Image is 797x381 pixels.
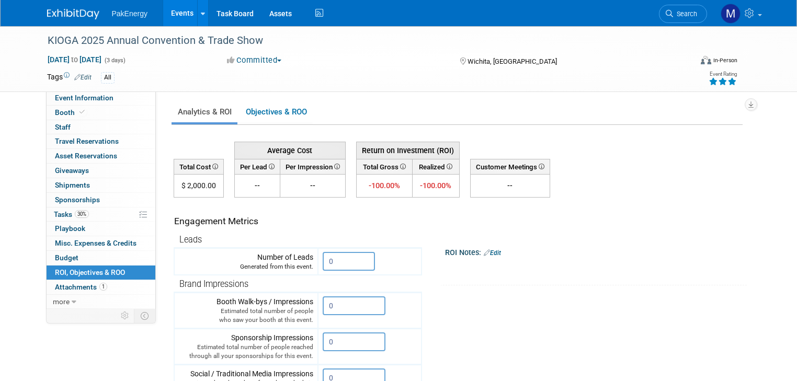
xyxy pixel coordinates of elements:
div: Sponsorship Impressions [179,332,313,361]
div: Event Format [635,54,737,70]
td: $ 2,000.00 [174,175,223,198]
div: In-Person [713,56,737,64]
span: Brand Impressions [179,279,248,289]
img: ExhibitDay [47,9,99,19]
a: Giveaways [47,164,155,178]
div: Estimated total number of people who saw your booth at this event. [179,307,313,325]
td: Toggle Event Tabs [134,309,155,322]
span: PakEnergy [112,9,147,18]
th: Total Cost [174,159,223,174]
a: Edit [484,249,501,257]
span: Staff [55,123,71,131]
span: 1 [99,283,107,291]
a: Sponsorships [47,193,155,207]
span: -100.00% [420,181,451,190]
span: ROI, Objectives & ROO [55,268,125,276]
a: Tasks30% [47,207,155,222]
a: Booth [47,106,155,120]
span: Attachments [55,283,107,291]
th: Customer Meetings [470,159,550,174]
div: Engagement Metrics [174,215,417,228]
a: Objectives & ROO [240,102,313,122]
span: Event Information [55,94,113,102]
th: Return on Investment (ROI) [356,142,459,159]
th: Total Gross [356,159,413,174]
a: Event Information [47,91,155,105]
img: Mary Walker [721,4,741,24]
span: -- [255,181,260,190]
span: [DATE] [DATE] [47,55,102,64]
span: (3 days) [104,57,126,64]
button: Committed [223,55,286,66]
span: to [70,55,79,64]
th: Realized [413,159,459,174]
a: Misc. Expenses & Credits [47,236,155,250]
div: Event Rating [709,72,737,77]
span: Search [673,10,697,18]
td: Personalize Event Tab Strip [116,309,134,322]
div: KIOGA 2025 Annual Convention & Trade Show [44,31,679,50]
div: ROI Notes: [445,245,747,258]
img: Format-Inperson.png [701,56,711,64]
div: Number of Leads [179,252,313,271]
a: Attachments1 [47,280,155,294]
span: Playbook [55,224,85,233]
span: 30% [75,210,89,218]
a: Staff [47,120,155,134]
span: Leads [179,235,202,245]
span: -100.00% [369,181,400,190]
a: more [47,295,155,309]
th: Per Lead [234,159,280,174]
div: -- [475,180,545,191]
div: Booth Walk-bys / Impressions [179,296,313,325]
div: Generated from this event. [179,262,313,271]
a: Budget [47,251,155,265]
a: Analytics & ROI [172,102,237,122]
div: All [101,72,115,83]
div: Estimated total number of people reached through all your sponsorships for this event. [179,343,313,361]
span: -- [310,181,315,190]
a: Asset Reservations [47,149,155,163]
a: Shipments [47,178,155,192]
i: Booth reservation complete [79,109,85,115]
span: Travel Reservations [55,137,119,145]
span: Shipments [55,181,90,189]
span: more [53,297,70,306]
a: Edit [74,74,92,81]
span: Misc. Expenses & Credits [55,239,136,247]
span: Asset Reservations [55,152,117,160]
span: Budget [55,253,78,262]
span: Wichita, [GEOGRAPHIC_DATA] [468,57,557,65]
a: Search [659,5,707,23]
th: Per Impression [280,159,345,174]
span: Tasks [54,210,89,218]
a: ROI, Objectives & ROO [47,265,155,280]
td: Tags [47,72,92,84]
a: Playbook [47,222,155,236]
span: Booth [55,108,87,117]
span: Sponsorships [55,195,100,204]
a: Travel Reservations [47,134,155,148]
th: Average Cost [234,142,345,159]
span: Giveaways [55,166,89,175]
